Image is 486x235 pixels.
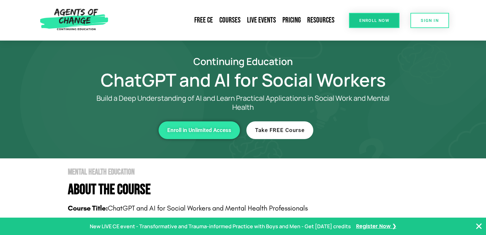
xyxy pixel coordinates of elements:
span: SIGN IN [421,18,439,23]
span: Enroll Now [359,18,389,23]
button: Close Banner [475,222,483,230]
a: Live Events [244,13,279,28]
h1: ChatGPT and AI for Social Workers [60,72,426,87]
p: New LIVE CE event - Transformative and Trauma-informed Practice with Boys and Men - Get [DATE] cr... [90,222,351,231]
p: ChatGPT and AI for Social Workers and Mental Health Professionals [68,203,426,213]
span: Enroll in Unlimited Access [167,127,231,133]
a: Courses [216,13,244,28]
a: Pricing [279,13,304,28]
a: Enroll Now [349,13,399,28]
b: Course Title: [68,204,108,212]
p: Build a Deep Understanding of AI and Learn Practical Applications in Social Work and Mental Health [86,94,401,112]
a: Enroll in Unlimited Access [159,121,240,139]
a: Register Now ❯ [356,222,396,231]
h4: About The Course [68,183,426,197]
a: Take FREE Course [246,121,313,139]
a: Resources [304,13,338,28]
span: Take FREE Course [255,127,305,133]
a: SIGN IN [410,13,449,28]
h2: Mental Health Education [68,168,426,176]
nav: Menu [111,13,338,28]
a: Free CE [191,13,216,28]
h2: Continuing Education [60,57,426,66]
